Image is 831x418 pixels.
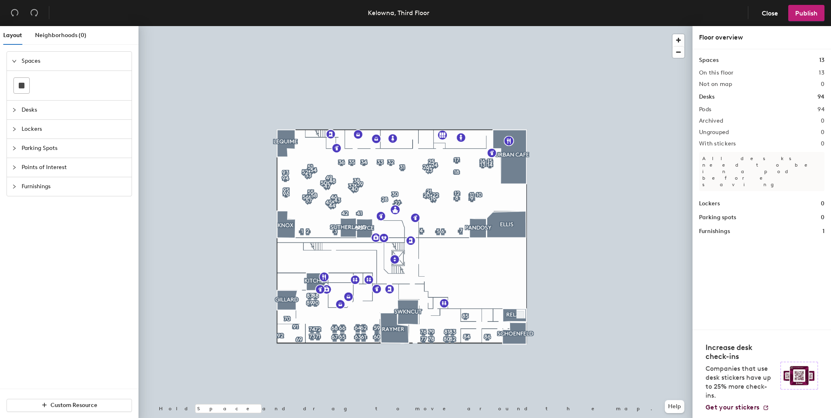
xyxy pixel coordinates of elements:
[699,106,711,113] h2: Pods
[821,199,824,208] h1: 0
[368,8,429,18] div: Kelowna, Third Floor
[818,106,824,113] h2: 94
[699,141,736,147] h2: With stickers
[699,92,714,101] h1: Desks
[12,59,17,64] span: expanded
[22,120,127,139] span: Lockers
[26,5,42,21] button: Redo (⌘ + ⇧ + Z)
[7,399,132,412] button: Custom Resource
[12,165,17,170] span: collapsed
[12,127,17,132] span: collapsed
[665,400,684,413] button: Help
[821,129,824,136] h2: 0
[22,52,127,70] span: Spaces
[699,213,736,222] h1: Parking spots
[755,5,785,21] button: Close
[821,118,824,124] h2: 0
[819,70,824,76] h2: 13
[706,403,759,411] span: Get your stickers
[706,343,776,361] h4: Increase desk check-ins
[12,108,17,112] span: collapsed
[699,70,734,76] h2: On this floor
[7,5,23,21] button: Undo (⌘ + Z)
[22,177,127,196] span: Furnishings
[35,32,86,39] span: Neighborhoods (0)
[795,9,818,17] span: Publish
[762,9,778,17] span: Close
[699,199,720,208] h1: Lockers
[699,227,730,236] h1: Furnishings
[12,146,17,151] span: collapsed
[819,56,824,65] h1: 13
[821,81,824,88] h2: 0
[12,184,17,189] span: collapsed
[3,32,22,39] span: Layout
[818,92,824,101] h1: 94
[51,402,97,409] span: Custom Resource
[706,364,776,400] p: Companies that use desk stickers have up to 25% more check-ins.
[699,56,719,65] h1: Spaces
[822,227,824,236] h1: 1
[780,362,818,389] img: Sticker logo
[699,152,824,191] p: All desks need to be in a pod before saving
[706,403,769,411] a: Get your stickers
[22,139,127,158] span: Parking Spots
[22,158,127,177] span: Points of Interest
[788,5,824,21] button: Publish
[699,33,824,42] div: Floor overview
[22,101,127,119] span: Desks
[821,141,824,147] h2: 0
[821,213,824,222] h1: 0
[699,129,729,136] h2: Ungrouped
[699,118,723,124] h2: Archived
[699,81,732,88] h2: Not on map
